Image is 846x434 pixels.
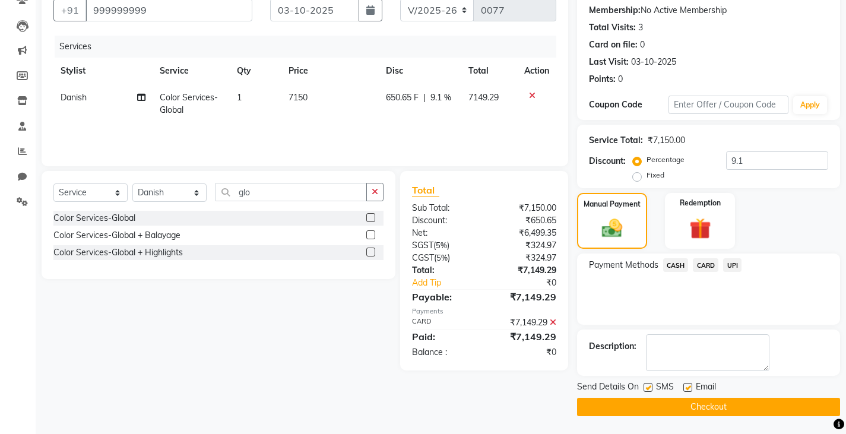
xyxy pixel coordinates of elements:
[484,252,565,264] div: ₹324.97
[484,214,565,227] div: ₹650.65
[403,290,484,304] div: Payable:
[281,58,379,84] th: Price
[589,340,636,353] div: Description:
[53,58,153,84] th: Stylist
[53,229,180,242] div: Color Services-Global + Balayage
[517,58,556,84] th: Action
[230,58,281,84] th: Qty
[386,91,419,104] span: 650.65 F
[461,58,517,84] th: Total
[693,258,718,272] span: CARD
[656,381,674,395] span: SMS
[412,240,433,251] span: SGST
[423,91,426,104] span: |
[160,92,218,115] span: Color Services-Global
[680,198,721,208] label: Redemption
[484,330,565,344] div: ₹7,149.29
[430,91,451,104] span: 9.1 %
[793,96,827,114] button: Apply
[589,99,668,111] div: Coupon Code
[403,346,484,359] div: Balance :
[638,21,643,34] div: 3
[589,4,828,17] div: No Active Membership
[577,381,639,395] span: Send Details On
[379,58,461,84] th: Disc
[289,92,308,103] span: 7150
[412,252,434,263] span: CGST
[589,56,629,68] div: Last Visit:
[403,330,484,344] div: Paid:
[412,306,556,316] div: Payments
[484,202,565,214] div: ₹7,150.00
[403,202,484,214] div: Sub Total:
[668,96,788,114] input: Enter Offer / Coupon Code
[403,239,484,252] div: ( )
[484,346,565,359] div: ₹0
[647,154,685,165] label: Percentage
[589,73,616,85] div: Points:
[61,92,87,103] span: Danish
[663,258,689,272] span: CASH
[589,39,638,51] div: Card on file:
[412,184,439,197] span: Total
[403,264,484,277] div: Total:
[403,227,484,239] div: Net:
[589,21,636,34] div: Total Visits:
[631,56,676,68] div: 03-10-2025
[640,39,645,51] div: 0
[403,252,484,264] div: ( )
[584,199,641,210] label: Manual Payment
[589,4,641,17] div: Membership:
[647,170,664,180] label: Fixed
[484,316,565,329] div: ₹7,149.29
[683,216,718,242] img: _gift.svg
[589,134,643,147] div: Service Total:
[595,217,629,240] img: _cash.svg
[484,264,565,277] div: ₹7,149.29
[403,214,484,227] div: Discount:
[403,277,498,289] a: Add Tip
[237,92,242,103] span: 1
[53,246,183,259] div: Color Services-Global + Highlights
[648,134,685,147] div: ₹7,150.00
[55,36,565,58] div: Services
[216,183,367,201] input: Search or Scan
[436,253,448,262] span: 5%
[403,316,484,329] div: CARD
[484,290,565,304] div: ₹7,149.29
[589,155,626,167] div: Discount:
[484,227,565,239] div: ₹6,499.35
[723,258,742,272] span: UPI
[53,212,135,224] div: Color Services-Global
[484,239,565,252] div: ₹324.97
[436,240,447,250] span: 5%
[498,277,565,289] div: ₹0
[589,259,658,271] span: Payment Methods
[468,92,499,103] span: 7149.29
[618,73,623,85] div: 0
[577,398,840,416] button: Checkout
[696,381,716,395] span: Email
[153,58,230,84] th: Service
